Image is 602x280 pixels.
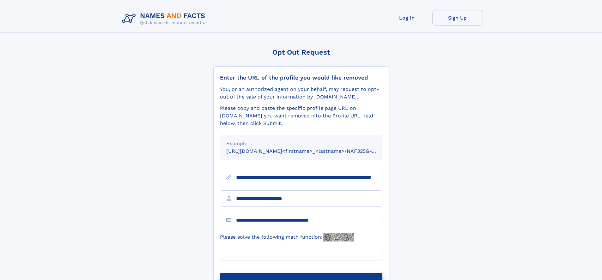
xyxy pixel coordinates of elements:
div: You, or an authorized agent on your behalf, may request to opt-out of the sale of your informatio... [220,86,382,101]
div: Please copy and paste the specific profile page URL on [DOMAIN_NAME] you want removed into the Pr... [220,104,382,127]
img: Logo Names and Facts [119,10,210,27]
a: Sign Up [432,10,483,26]
small: [URL][DOMAIN_NAME]<firstname>_<lastname>/NAF325G-xxxxxxxx [226,148,394,154]
div: Example: [226,140,376,147]
div: Enter the URL of the profile you would like removed [220,74,382,81]
a: Log In [382,10,432,26]
div: Opt Out Request [213,48,389,56]
label: Please solve the following math function: [220,233,354,241]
